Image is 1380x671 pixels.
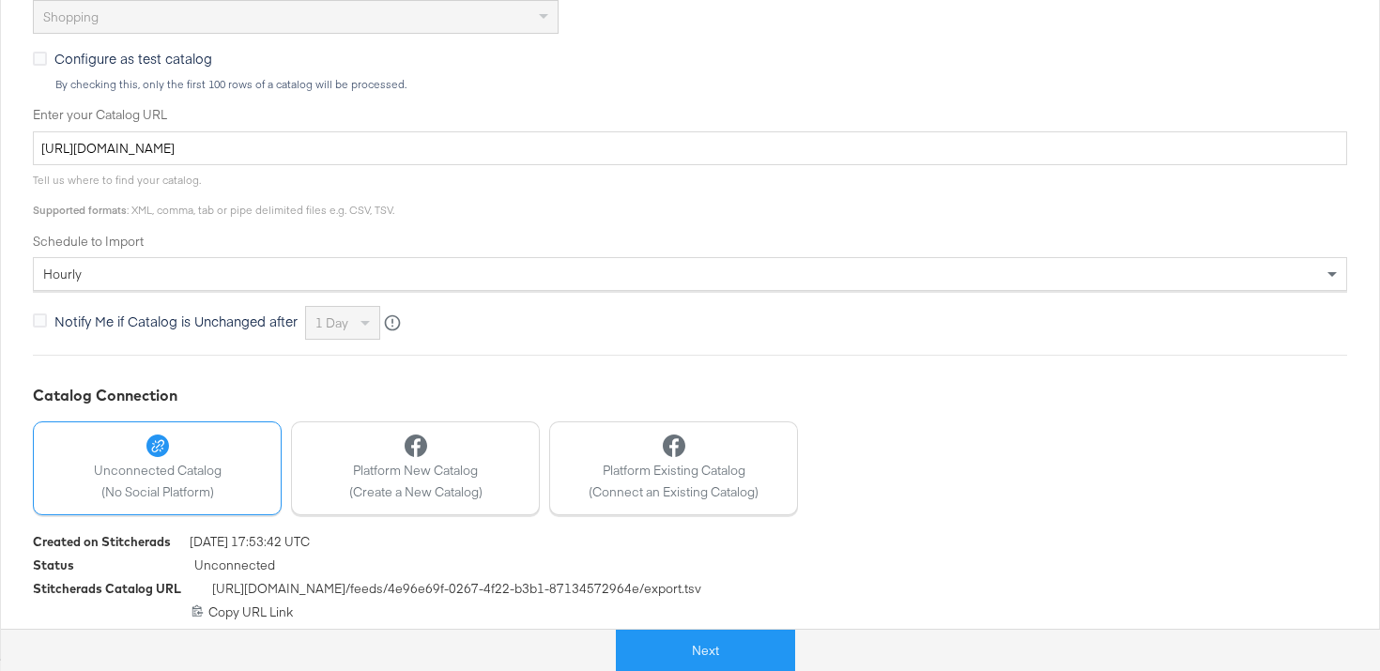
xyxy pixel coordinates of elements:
[33,580,181,598] div: Stitcherads Catalog URL
[33,106,1347,124] label: Enter your Catalog URL
[54,78,1347,91] div: By checking this, only the first 100 rows of a catalog will be processed.
[33,385,1347,406] div: Catalog Connection
[33,421,282,515] button: Unconnected Catalog(No Social Platform)
[33,533,171,551] div: Created on Stitcherads
[315,314,348,331] span: 1 day
[33,203,127,217] strong: Supported formats
[54,49,212,68] span: Configure as test catalog
[212,580,701,603] span: [URL][DOMAIN_NAME] /feeds/ 4e96e69f-0267-4f22-b3b1-87134572964e /export.tsv
[549,421,798,515] button: Platform Existing Catalog(Connect an Existing Catalog)
[33,173,394,217] span: Tell us where to find your catalog. : XML, comma, tab or pipe delimited files e.g. CSV, TSV.
[33,603,1347,621] div: Copy URL Link
[54,312,298,330] span: Notify Me if Catalog is Unchanged after
[349,483,483,501] span: (Create a New Catalog)
[43,266,82,282] span: hourly
[33,131,1347,166] input: Enter Catalog URL, e.g. http://www.example.com/products.xml
[291,421,540,515] button: Platform New Catalog(Create a New Catalog)
[190,533,310,557] span: [DATE] 17:53:42 UTC
[94,462,222,480] span: Unconnected Catalog
[589,462,759,480] span: Platform Existing Catalog
[194,557,275,580] span: Unconnected
[94,483,222,501] span: (No Social Platform)
[33,233,1347,251] label: Schedule to Import
[349,462,483,480] span: Platform New Catalog
[43,8,99,25] span: Shopping
[33,557,74,574] div: Status
[589,483,759,501] span: (Connect an Existing Catalog)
